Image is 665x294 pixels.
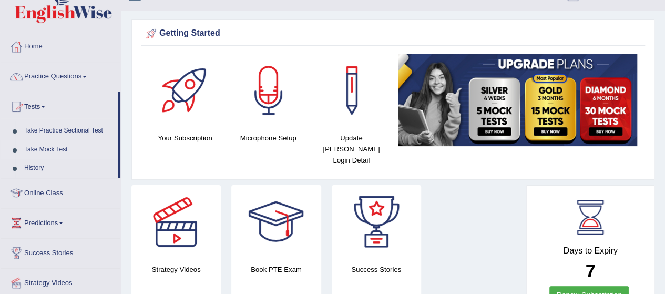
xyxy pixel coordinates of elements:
a: Practice Questions [1,62,120,88]
a: Tests [1,92,118,118]
h4: Your Subscription [149,133,221,144]
h4: Microphone Setup [232,133,304,144]
a: Success Stories [1,238,120,265]
img: small5.jpg [398,54,637,146]
h4: Update [PERSON_NAME] Login Detail [315,133,387,166]
a: Take Practice Sectional Test [19,121,118,140]
a: Online Class [1,178,120,205]
a: History [19,159,118,178]
b: 7 [585,260,595,281]
h4: Days to Expiry [538,246,642,256]
a: Home [1,32,120,58]
a: Predictions [1,208,120,235]
div: Getting Started [144,26,642,42]
h4: Book PTE Exam [231,264,321,275]
h4: Success Stories [332,264,421,275]
h4: Strategy Videos [131,264,221,275]
a: Take Mock Test [19,140,118,159]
